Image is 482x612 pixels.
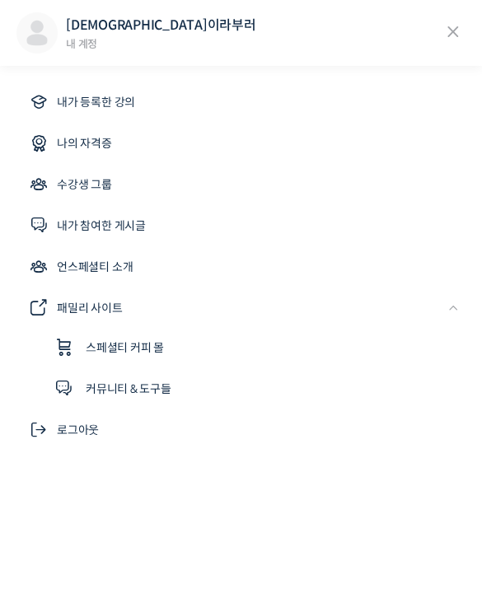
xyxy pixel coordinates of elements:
span: 설정 [255,500,274,513]
span: 스페셜티 커피 몰 [86,338,164,357]
span: 패밀리 사이트 [57,298,123,318]
span: 대화 [151,501,171,514]
a: 언스페셜티 소개 [16,247,466,287]
span: 내가 등록한 강의 [57,92,135,112]
a: 스페셜티 커피 몰 [41,328,466,367]
a: 홈 [5,475,109,516]
span: 내가 참여한 게시글 [57,216,146,236]
span: 나의 자격증 [57,133,112,153]
a: 나의 자격증 [16,124,466,163]
a: 내 계정 [66,37,97,51]
span: 로그아웃 [57,420,99,440]
span: 커뮤니티 & 도구들 [86,379,171,399]
a: 내가 참여한 게시글 [16,206,466,245]
a: 대화 [109,475,213,516]
span: 언스페셜티 소개 [57,257,133,277]
a: 패밀리 사이트 [16,288,466,328]
span: 수강생 그룹 [57,175,112,194]
a: 수강생 그룹 [16,165,466,204]
a: 설정 [213,475,316,516]
span: 홈 [52,500,62,513]
a: [DEMOGRAPHIC_DATA]이라부러 [66,16,256,34]
a: 내가 등록한 강의 [16,82,466,122]
a: 로그아웃 [16,410,466,450]
a: 커뮤니티 & 도구들 [41,369,466,409]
